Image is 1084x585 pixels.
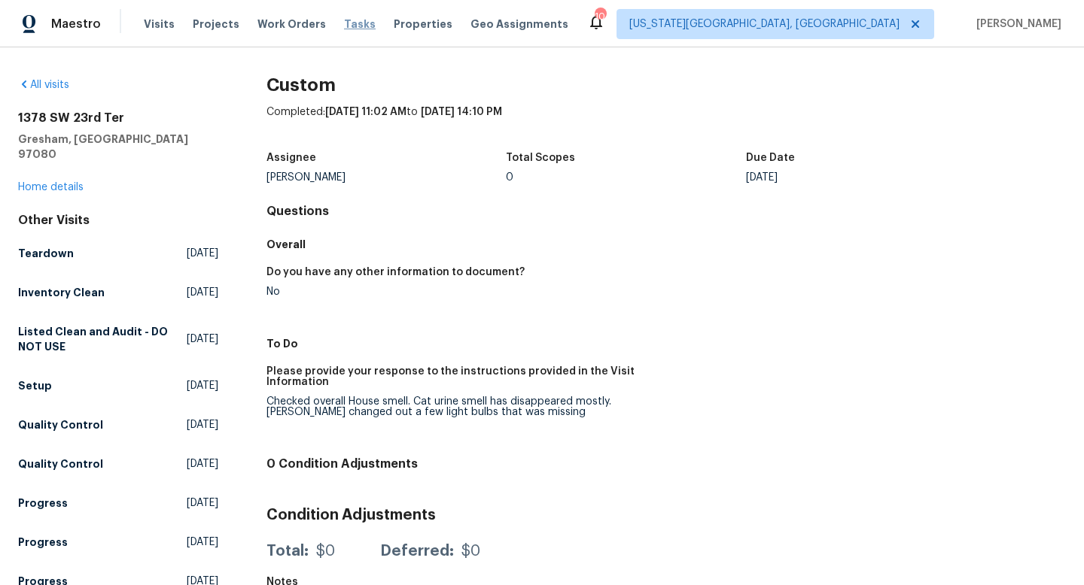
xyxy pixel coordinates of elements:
span: [DATE] [187,496,218,511]
span: [DATE] [187,285,218,300]
h3: Condition Adjustments [266,508,1066,523]
h2: 1378 SW 23rd Ter [18,111,218,126]
span: Geo Assignments [470,17,568,32]
span: [DATE] [187,332,218,347]
h4: 0 Condition Adjustments [266,456,1066,471]
h4: Questions [266,204,1066,219]
a: Setup[DATE] [18,372,218,399]
span: [DATE] [187,535,218,550]
h5: Quality Control [18,456,103,471]
a: Quality Control[DATE] [18,450,218,477]
div: Completed: to [266,105,1066,144]
span: [DATE] 14:10 PM [421,107,502,117]
a: Teardown[DATE] [18,240,218,267]
h5: Inventory Clean [18,285,105,300]
div: [DATE] [746,172,986,183]
h5: Teardown [18,246,74,261]
h5: Quality Control [18,417,103,432]
span: Properties [394,17,452,32]
a: Quality Control[DATE] [18,411,218,438]
span: Work Orders [257,17,326,32]
div: Deferred: [380,544,454,559]
h5: Setup [18,378,52,393]
div: 10 [595,9,605,24]
span: Tasks [344,19,376,29]
h5: Listed Clean and Audit - DO NOT USE [18,324,187,354]
span: [DATE] [187,378,218,393]
a: Progress[DATE] [18,490,218,517]
span: [DATE] [187,417,218,432]
span: [US_STATE][GEOGRAPHIC_DATA], [GEOGRAPHIC_DATA] [629,17,900,32]
h5: Assignee [266,153,316,163]
h5: Progress [18,535,68,550]
h5: Total Scopes [506,153,575,163]
a: All visits [18,80,69,90]
h5: Do you have any other information to document? [266,267,525,277]
h5: Progress [18,496,68,511]
h5: Overall [266,237,1066,252]
h5: Due Date [746,153,795,163]
div: Checked overall House smell. Cat urine smell has disappeared mostly. [PERSON_NAME] changed out a ... [266,396,654,417]
a: Progress[DATE] [18,529,218,556]
div: No [266,286,654,297]
span: [DATE] [187,456,218,471]
span: Visits [144,17,175,32]
span: Maestro [51,17,101,32]
div: Total: [266,544,309,559]
a: Home details [18,182,84,192]
span: [DATE] 11:02 AM [325,107,406,117]
span: [PERSON_NAME] [970,17,1061,32]
div: 0 [506,172,746,183]
div: $0 [316,544,335,559]
span: [DATE] [187,246,218,261]
h2: Custom [266,77,1066,92]
h5: Gresham, [GEOGRAPHIC_DATA] 97080 [18,132,218,162]
a: Inventory Clean[DATE] [18,279,218,306]
h5: To Do [266,336,1066,351]
span: Projects [193,17,239,32]
a: Listed Clean and Audit - DO NOT USE[DATE] [18,318,218,360]
div: Other Visits [18,213,218,228]
h5: Please provide your response to the instructions provided in the Visit Information [266,366,654,387]
div: [PERSON_NAME] [266,172,507,183]
div: $0 [461,544,480,559]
